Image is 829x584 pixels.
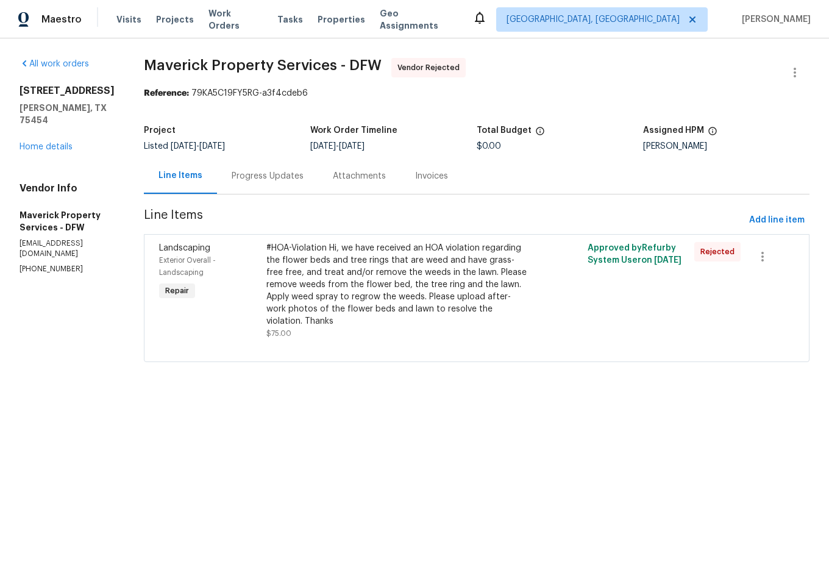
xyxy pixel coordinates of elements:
span: Maverick Property Services - DFW [144,58,382,73]
h5: Work Order Timeline [310,126,397,135]
div: Line Items [158,169,202,182]
a: All work orders [20,60,89,68]
span: - [310,142,365,151]
span: Exterior Overall - Landscaping [159,257,216,276]
span: Rejected [700,246,739,258]
div: Invoices [415,170,448,182]
h5: [PERSON_NAME], TX 75454 [20,102,115,126]
span: Geo Assignments [380,7,458,32]
h5: Project [144,126,176,135]
h5: Total Budget [477,126,532,135]
span: Vendor Rejected [397,62,464,74]
p: [PHONE_NUMBER] [20,264,115,274]
div: [PERSON_NAME] [643,142,809,151]
span: The total cost of line items that have been proposed by Opendoor. This sum includes line items th... [535,126,545,142]
span: Maestro [41,13,82,26]
span: Add line item [749,213,805,228]
a: Home details [20,143,73,151]
h4: Vendor Info [20,182,115,194]
span: [DATE] [654,256,681,265]
span: Listed [144,142,225,151]
span: [DATE] [310,142,336,151]
span: Work Orders [208,7,263,32]
span: [DATE] [339,142,365,151]
span: Tasks [277,15,303,24]
span: Approved by Refurby System User on [588,244,681,265]
h2: [STREET_ADDRESS] [20,85,115,97]
div: Attachments [333,170,386,182]
span: - [171,142,225,151]
span: [DATE] [199,142,225,151]
span: Line Items [144,209,744,232]
span: Properties [318,13,365,26]
h5: Maverick Property Services - DFW [20,209,115,233]
span: Projects [156,13,194,26]
span: Visits [116,13,141,26]
div: #HOA-Violation Hi, we have received an HOA violation regarding the flower beds and tree rings tha... [266,242,527,327]
span: $0.00 [477,142,501,151]
div: 79KA5C19FY5RG-a3f4cdeb6 [144,87,809,99]
span: Repair [160,285,194,297]
b: Reference: [144,89,189,98]
span: [DATE] [171,142,196,151]
span: [PERSON_NAME] [737,13,811,26]
button: Add line item [744,209,809,232]
div: Progress Updates [232,170,304,182]
h5: Assigned HPM [643,126,704,135]
p: [EMAIL_ADDRESS][DOMAIN_NAME] [20,238,115,259]
span: Landscaping [159,244,210,252]
span: The hpm assigned to this work order. [708,126,717,142]
span: [GEOGRAPHIC_DATA], [GEOGRAPHIC_DATA] [507,13,680,26]
span: $75.00 [266,330,291,337]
